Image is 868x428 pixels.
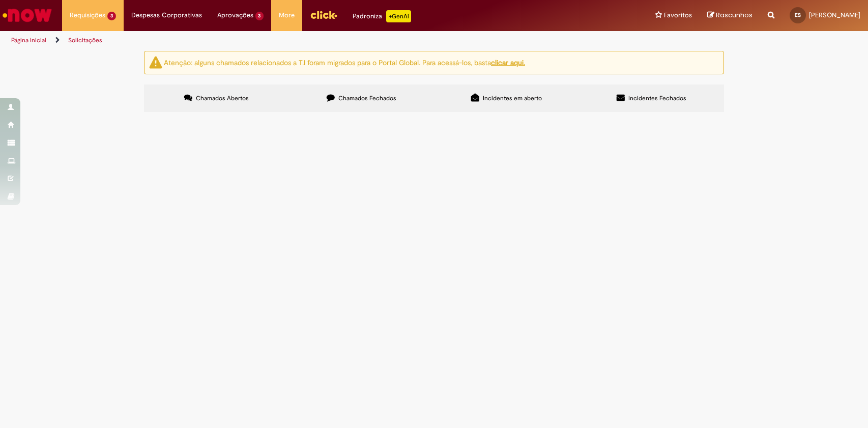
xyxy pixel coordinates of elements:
[164,58,525,67] ng-bind-html: Atenção: alguns chamados relacionados a T.I foram migrados para o Portal Global. Para acessá-los,...
[131,10,202,20] span: Despesas Corporativas
[483,94,542,102] span: Incidentes em aberto
[70,10,105,20] span: Requisições
[491,58,525,67] a: clicar aqui.
[386,10,411,22] p: +GenAi
[664,10,692,20] span: Favoritos
[255,12,264,20] span: 3
[68,36,102,44] a: Solicitações
[217,10,253,20] span: Aprovações
[707,11,753,20] a: Rascunhos
[716,10,753,20] span: Rascunhos
[8,31,571,50] ul: Trilhas de página
[1,5,53,25] img: ServiceNow
[809,11,860,19] span: [PERSON_NAME]
[353,10,411,22] div: Padroniza
[107,12,116,20] span: 3
[338,94,396,102] span: Chamados Fechados
[11,36,46,44] a: Página inicial
[795,12,801,18] span: ES
[196,94,249,102] span: Chamados Abertos
[310,7,337,22] img: click_logo_yellow_360x200.png
[279,10,295,20] span: More
[628,94,686,102] span: Incidentes Fechados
